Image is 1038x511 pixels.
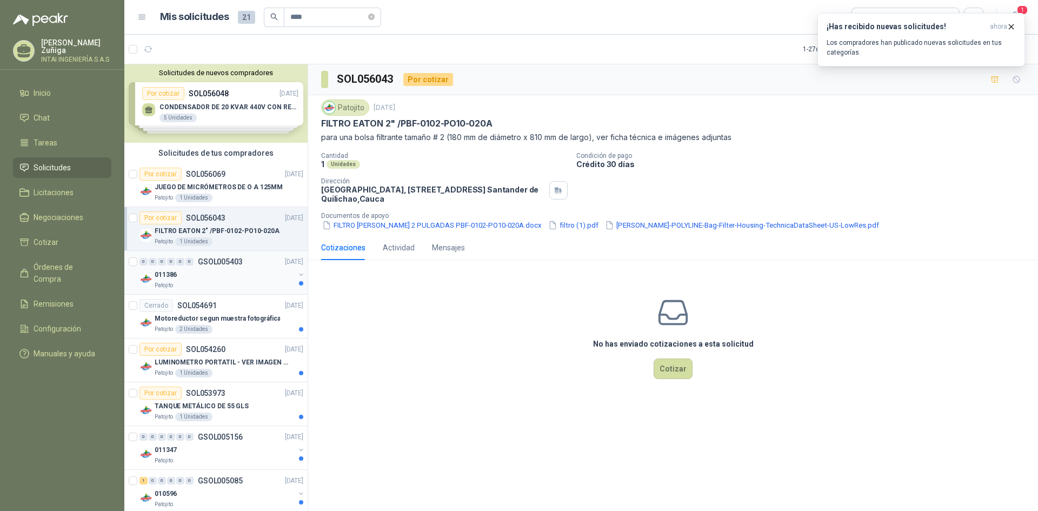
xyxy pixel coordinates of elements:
[155,237,173,246] p: Patojito
[41,39,111,54] p: [PERSON_NAME] Zuñiga
[321,118,493,129] p: FILTRO EATON 2" /PBF-0102-PO10-020A
[155,194,173,202] p: Patojito
[285,301,303,311] p: [DATE]
[654,359,693,379] button: Cotizar
[827,38,1016,57] p: Los compradores han publicado nuevas solicitudes en tus categorías.
[186,170,225,178] p: SOL056069
[176,258,184,266] div: 0
[175,237,212,246] div: 1 Unidades
[124,207,308,251] a: Por cotizarSOL056043[DATE] Company LogoFILTRO EATON 2" /PBF-0102-PO10-020APatojito1 Unidades
[155,314,280,324] p: Motoreductor segun muestra fotográfica
[1006,8,1025,27] button: 1
[124,295,308,339] a: CerradoSOL054691[DATE] Company LogoMotoreductor segun muestra fotográficaPatojito2 Unidades
[139,316,152,329] img: Company Logo
[337,71,395,88] h3: SOL056043
[139,387,182,400] div: Por cotizar
[186,214,225,222] p: SOL056043
[383,242,415,254] div: Actividad
[139,185,152,198] img: Company Logo
[34,112,50,124] span: Chat
[13,343,111,364] a: Manuales y ayuda
[155,401,249,412] p: TANQUE METÁLICO DE 55 GLS
[321,99,369,116] div: Patojito
[139,273,152,286] img: Company Logo
[13,13,68,26] img: Logo peakr
[321,131,1025,143] p: para una bolsa filtrante tamaño # 2 (180 mm de diámetro x 810 mm de largo), ver ficha técnica e i...
[34,162,71,174] span: Solicitudes
[185,433,194,441] div: 0
[185,258,194,266] div: 0
[285,388,303,399] p: [DATE]
[374,103,395,113] p: [DATE]
[139,211,182,224] div: Por cotizar
[34,187,74,198] span: Licitaciones
[124,339,308,382] a: Por cotizarSOL054260[DATE] Company LogoLUMINOMETRO PORTATIL - VER IMAGEN ADJUNTAPatojito1 Unidades
[175,413,212,421] div: 1 Unidades
[139,255,305,290] a: 0 0 0 0 0 0 GSOL005403[DATE] Company Logo011386Patojito
[124,64,308,143] div: Solicitudes de nuevos compradoresPor cotizarSOL056048[DATE] CONDENSADOR DE 20 KVAR 440V CON RESIS...
[149,258,157,266] div: 0
[155,325,173,334] p: Patojito
[576,160,1034,169] p: Crédito 30 días
[167,433,175,441] div: 0
[139,448,152,461] img: Company Logo
[160,9,229,25] h1: Mis solicitudes
[803,41,866,58] div: 1 - 27 de 27
[139,168,182,181] div: Por cotizar
[13,157,111,178] a: Solicitudes
[155,182,283,193] p: JUEGO DE MICRÓMETROS DE O A 125MM
[139,492,152,505] img: Company Logo
[155,413,173,421] p: Patojito
[321,185,545,203] p: [GEOGRAPHIC_DATA], [STREET_ADDRESS] Santander de Quilichao , Cauca
[34,261,101,285] span: Órdenes de Compra
[186,346,225,353] p: SOL054260
[238,11,255,24] span: 21
[403,73,453,86] div: Por cotizar
[129,69,303,77] button: Solicitudes de nuevos compradores
[34,298,74,310] span: Remisiones
[149,433,157,441] div: 0
[158,433,166,441] div: 0
[139,258,148,266] div: 0
[321,160,324,169] p: 1
[177,302,217,309] p: SOL054691
[175,194,212,202] div: 1 Unidades
[155,226,280,236] p: FILTRO EATON 2" /PBF-0102-PO10-020A
[139,474,305,509] a: 1 0 0 0 0 0 GSOL005085[DATE] Company Logo010596Patojito
[576,152,1034,160] p: Condición de pago
[139,229,152,242] img: Company Logo
[368,14,375,20] span: close-circle
[285,476,303,486] p: [DATE]
[124,143,308,163] div: Solicitudes de tus compradores
[321,242,365,254] div: Cotizaciones
[155,281,173,290] p: Patojito
[155,357,289,368] p: LUMINOMETRO PORTATIL - VER IMAGEN ADJUNTA
[321,177,545,185] p: Dirección
[817,13,1025,67] button: ¡Has recibido nuevas solicitudes!ahora Los compradores han publicado nuevas solicitudes en tus ca...
[13,232,111,253] a: Cotizar
[198,433,243,441] p: GSOL005156
[139,433,148,441] div: 0
[13,294,111,314] a: Remisiones
[175,325,212,334] div: 2 Unidades
[158,477,166,485] div: 0
[1016,5,1028,15] span: 1
[155,369,173,377] p: Patojito
[167,258,175,266] div: 0
[175,369,212,377] div: 1 Unidades
[368,12,375,22] span: close-circle
[149,477,157,485] div: 0
[34,211,83,223] span: Negociaciones
[139,343,182,356] div: Por cotizar
[176,433,184,441] div: 0
[285,257,303,267] p: [DATE]
[124,382,308,426] a: Por cotizarSOL053973[DATE] Company LogoTANQUE METÁLICO DE 55 GLSPatojito1 Unidades
[432,242,465,254] div: Mensajes
[155,456,173,465] p: Patojito
[139,360,152,373] img: Company Logo
[167,477,175,485] div: 0
[323,102,335,114] img: Company Logo
[155,489,177,499] p: 010596
[139,404,152,417] img: Company Logo
[139,299,173,312] div: Cerrado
